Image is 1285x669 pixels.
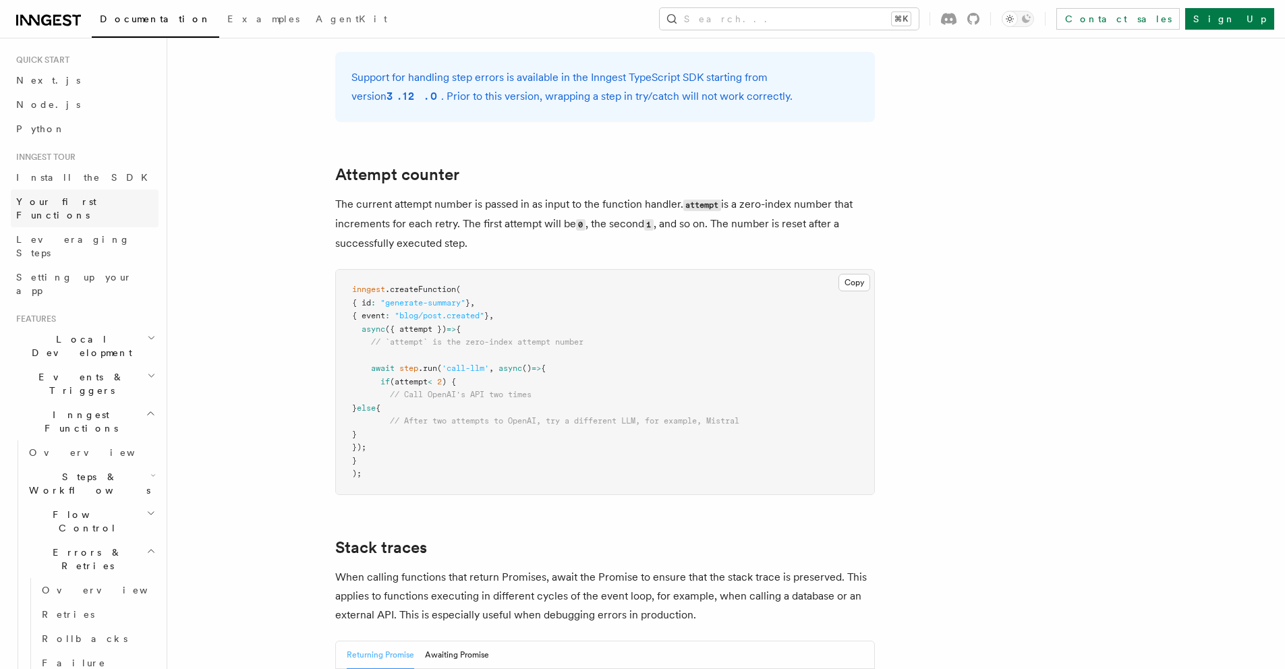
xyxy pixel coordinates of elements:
[352,430,357,439] span: }
[838,274,870,291] button: Copy
[36,578,159,602] a: Overview
[11,190,159,227] a: Your first Functions
[42,633,127,644] span: Rollbacks
[442,377,456,386] span: ) {
[42,585,181,595] span: Overview
[335,165,459,184] a: Attempt counter
[447,324,456,334] span: =>
[335,538,427,557] a: Stack traces
[362,324,385,334] span: async
[11,408,146,435] span: Inngest Functions
[1185,8,1274,30] a: Sign Up
[316,13,387,24] span: AgentKit
[36,602,159,627] a: Retries
[11,332,147,359] span: Local Development
[352,311,385,320] span: { event
[16,196,96,221] span: Your first Functions
[371,337,583,347] span: // `attempt` is the zero-index attempt number
[380,377,390,386] span: if
[352,442,366,452] span: });
[29,447,168,458] span: Overview
[395,311,484,320] span: "blog/post.created"
[16,234,130,258] span: Leveraging Steps
[390,390,532,399] span: // Call OpenAI's API two times
[371,298,376,308] span: :
[24,540,159,578] button: Errors & Retries
[892,12,911,26] kbd: ⌘K
[347,641,414,669] button: Returning Promise
[644,219,654,231] code: 1
[308,4,395,36] a: AgentKit
[387,90,441,103] strong: 3.12.0
[11,314,56,324] span: Features
[390,416,739,426] span: // After two attempts to OpenAI, try a different LLM, for example, Mistral
[418,363,437,373] span: .run
[425,641,489,669] button: Awaiting Promise
[24,502,159,540] button: Flow Control
[24,508,146,535] span: Flow Control
[465,298,470,308] span: }
[11,227,159,265] a: Leveraging Steps
[357,403,376,413] span: else
[442,363,489,373] span: 'call-llm'
[576,219,586,231] code: 0
[385,285,456,294] span: .createFunction
[36,627,159,651] a: Rollbacks
[11,117,159,141] a: Python
[11,152,76,163] span: Inngest tour
[484,311,489,320] span: }
[470,298,475,308] span: ,
[24,546,146,573] span: Errors & Retries
[100,13,211,24] span: Documentation
[16,99,80,110] span: Node.js
[16,272,132,296] span: Setting up your app
[219,4,308,36] a: Examples
[352,469,362,478] span: );
[352,298,371,308] span: { id
[456,324,461,334] span: {
[11,165,159,190] a: Install the SDK
[11,68,159,92] a: Next.js
[428,377,432,386] span: <
[352,456,357,465] span: }
[24,470,150,497] span: Steps & Workflows
[11,365,159,403] button: Events & Triggers
[335,568,875,624] p: When calling functions that return Promises, await the Promise to ensure that the stack trace is ...
[385,324,447,334] span: ({ attempt })
[352,403,357,413] span: }
[1056,8,1180,30] a: Contact sales
[227,13,299,24] span: Examples
[390,377,428,386] span: (attempt
[92,4,219,38] a: Documentation
[371,363,395,373] span: await
[532,363,541,373] span: =>
[541,363,546,373] span: {
[352,285,385,294] span: inngest
[489,311,494,320] span: ,
[11,92,159,117] a: Node.js
[42,609,94,620] span: Retries
[489,363,494,373] span: ,
[385,311,390,320] span: :
[16,172,156,183] span: Install the SDK
[11,327,159,365] button: Local Development
[380,298,465,308] span: "generate-summary"
[1002,11,1034,27] button: Toggle dark mode
[437,377,442,386] span: 2
[11,265,159,303] a: Setting up your app
[522,363,532,373] span: ()
[16,75,80,86] span: Next.js
[437,363,442,373] span: (
[456,285,461,294] span: (
[376,403,380,413] span: {
[11,403,159,440] button: Inngest Functions
[498,363,522,373] span: async
[11,55,69,65] span: Quick start
[24,440,159,465] a: Overview
[351,68,859,106] p: Support for handling step errors is available in the Inngest TypeScript SDK starting from version...
[16,123,65,134] span: Python
[335,195,875,253] p: The current attempt number is passed in as input to the function handler. is a zero-index number ...
[660,8,919,30] button: Search...⌘K
[399,363,418,373] span: step
[11,370,147,397] span: Events & Triggers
